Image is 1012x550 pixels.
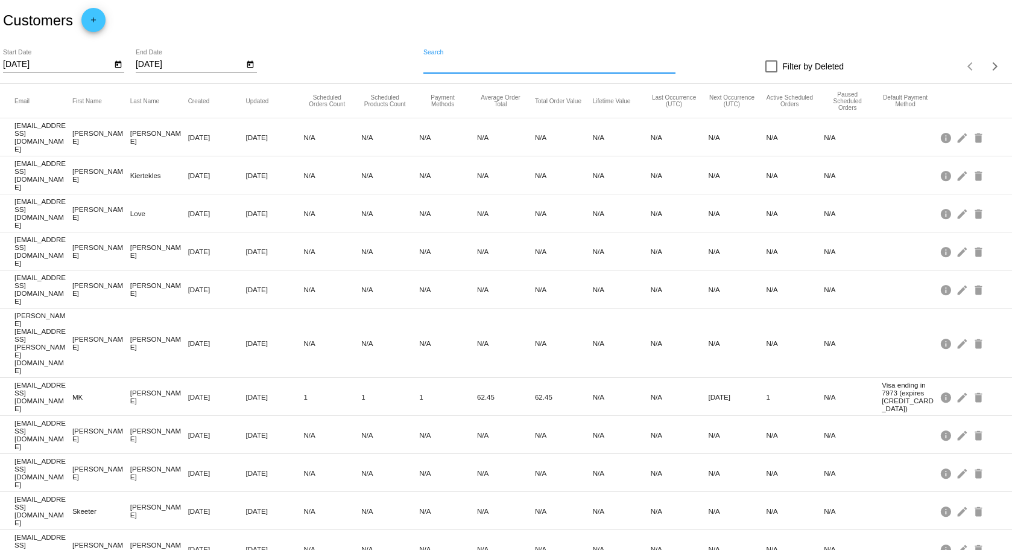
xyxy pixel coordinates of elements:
mat-cell: [PERSON_NAME] [72,462,130,484]
h2: Customers [3,12,73,29]
mat-icon: info [940,242,954,261]
mat-icon: delete [972,128,987,147]
mat-cell: [DATE] [246,168,304,182]
mat-cell: N/A [824,336,882,350]
mat-cell: [DATE] [246,283,304,296]
mat-cell: [DATE] [188,504,246,518]
mat-cell: [PERSON_NAME] [130,278,188,300]
mat-icon: edit [956,426,970,444]
mat-cell: N/A [766,466,824,480]
mat-icon: edit [956,334,970,353]
mat-cell: N/A [535,466,593,480]
mat-cell: 1 [766,390,824,404]
button: Change sorting for TotalScheduledOrdersCount [303,94,350,107]
mat-cell: N/A [535,245,593,258]
mat-cell: N/A [651,245,709,258]
mat-cell: N/A [766,283,824,296]
mat-cell: MK [72,390,130,404]
mat-cell: [EMAIL_ADDRESS][DOMAIN_NAME] [14,492,72,529]
button: Change sorting for PausedScheduledOrdersCount [824,91,871,111]
mat-cell: N/A [303,168,361,182]
mat-cell: N/A [303,245,361,258]
mat-cell: N/A [651,283,709,296]
button: Change sorting for LastScheduledOrderOccurrenceUtc [651,94,698,107]
mat-cell: N/A [709,466,767,480]
mat-cell: [PERSON_NAME] [130,386,188,408]
mat-cell: [DATE] [246,245,304,258]
mat-cell: N/A [709,168,767,182]
mat-cell: N/A [593,466,651,480]
mat-icon: delete [972,464,987,482]
mat-cell: N/A [303,283,361,296]
mat-cell: N/A [651,466,709,480]
mat-cell: N/A [361,168,419,182]
mat-icon: delete [972,166,987,185]
mat-cell: [EMAIL_ADDRESS][DOMAIN_NAME] [14,232,72,270]
mat-cell: [EMAIL_ADDRESS][DOMAIN_NAME] [14,416,72,453]
mat-cell: N/A [535,206,593,220]
mat-cell: N/A [593,206,651,220]
mat-cell: N/A [361,428,419,442]
mat-cell: Visa ending in 7973 (expires [CREDIT_CARD_DATA]) [882,378,940,415]
mat-cell: N/A [361,336,419,350]
mat-icon: add [86,16,101,30]
mat-cell: N/A [419,504,477,518]
mat-cell: N/A [419,428,477,442]
mat-cell: Love [130,206,188,220]
mat-cell: [PERSON_NAME] [72,126,130,148]
button: Change sorting for DefaultPaymentMethod [882,94,929,107]
button: Next page [983,54,1007,78]
mat-icon: info [940,502,954,520]
mat-cell: [PERSON_NAME] [72,424,130,446]
mat-cell: N/A [419,283,477,296]
mat-cell: N/A [593,245,651,258]
mat-cell: [EMAIL_ADDRESS][DOMAIN_NAME] [14,118,72,156]
mat-cell: [EMAIL_ADDRESS][DOMAIN_NAME] [14,194,72,232]
mat-cell: N/A [709,283,767,296]
mat-cell: N/A [766,168,824,182]
mat-cell: 62.45 [535,390,593,404]
mat-cell: N/A [593,283,651,296]
mat-cell: N/A [477,245,535,258]
mat-cell: N/A [361,245,419,258]
mat-cell: N/A [535,130,593,144]
mat-cell: Skeeter [72,504,130,518]
button: Previous page [959,54,983,78]
mat-cell: N/A [593,504,651,518]
mat-cell: N/A [824,245,882,258]
mat-cell: N/A [651,168,709,182]
mat-cell: N/A [535,504,593,518]
mat-icon: info [940,204,954,223]
mat-cell: N/A [824,283,882,296]
mat-cell: N/A [535,168,593,182]
mat-cell: N/A [477,168,535,182]
mat-cell: [PERSON_NAME] [130,424,188,446]
mat-cell: N/A [766,336,824,350]
mat-cell: N/A [709,245,767,258]
mat-cell: [PERSON_NAME] [130,240,188,262]
mat-cell: [DATE] [188,206,246,220]
mat-cell: N/A [593,336,651,350]
mat-cell: [EMAIL_ADDRESS][DOMAIN_NAME] [14,454,72,491]
mat-icon: delete [972,334,987,353]
mat-cell: N/A [766,245,824,258]
mat-icon: info [940,280,954,299]
mat-cell: N/A [535,283,593,296]
mat-cell: N/A [419,336,477,350]
mat-cell: [DATE] [246,206,304,220]
mat-cell: N/A [477,336,535,350]
mat-cell: 1 [303,390,361,404]
mat-cell: [PERSON_NAME] [72,278,130,300]
mat-cell: N/A [766,504,824,518]
button: Change sorting for UpdatedUtc [246,97,269,104]
mat-cell: [PERSON_NAME] [130,332,188,354]
mat-cell: N/A [593,130,651,144]
mat-cell: N/A [824,206,882,220]
mat-icon: delete [972,426,987,444]
mat-icon: edit [956,388,970,406]
mat-cell: [DATE] [188,245,246,258]
mat-cell: N/A [477,283,535,296]
mat-cell: N/A [766,130,824,144]
mat-icon: delete [972,204,987,223]
mat-cell: [PERSON_NAME] [72,240,130,262]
